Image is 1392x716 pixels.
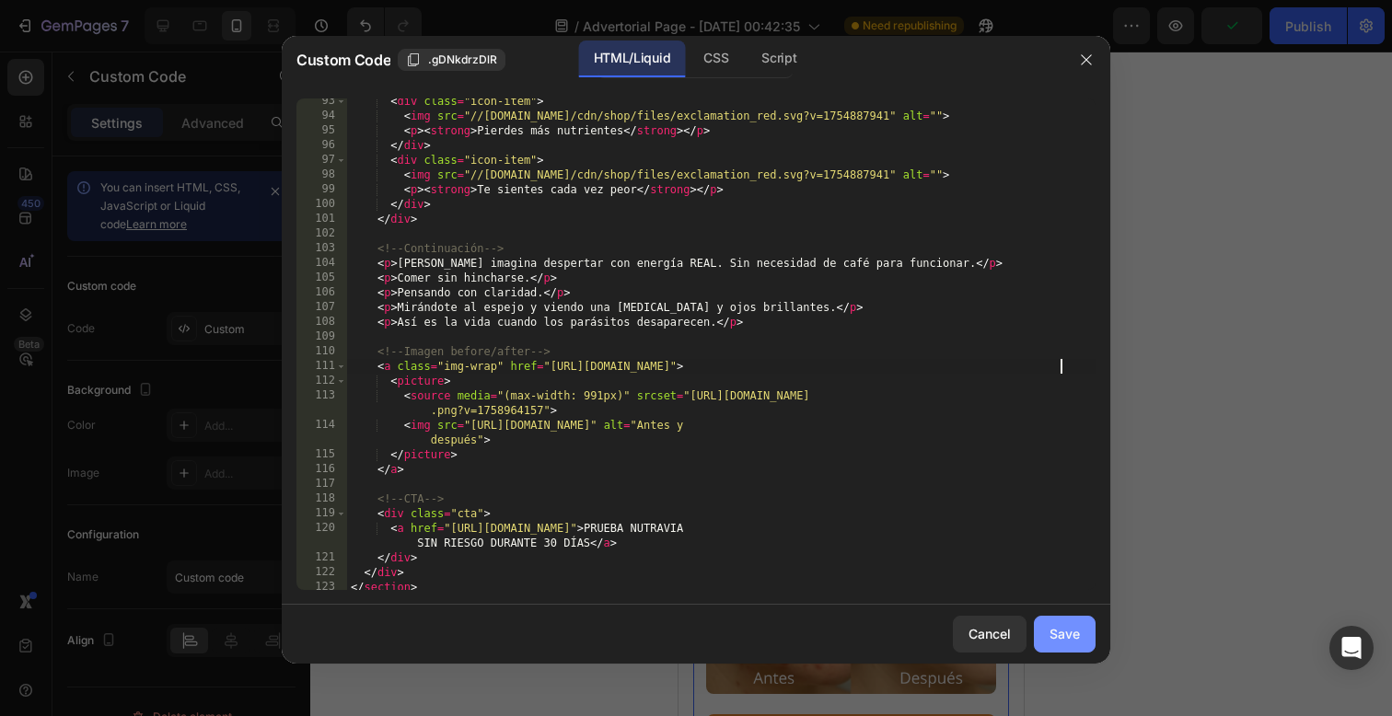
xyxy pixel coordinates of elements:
div: 122 [296,565,347,580]
div: HTML/Liquid [579,40,685,77]
div: 115 [296,447,347,462]
div: 121 [296,550,347,565]
div: 116 [296,462,347,477]
div: 101 [296,212,347,226]
p: Así es la vida cuando los parásitos desaparecen. [28,356,318,400]
span: Custom Code [296,49,390,71]
div: 94 [296,109,347,123]
div: 93 [296,94,347,109]
div: 117 [296,477,347,491]
div: 100 [296,197,347,212]
div: 123 [296,580,347,595]
strong: La biopelícula se hace más gruesa [57,47,284,63]
div: Cancel [969,624,1011,643]
div: 118 [296,491,347,506]
div: 110 [296,344,347,359]
div: 120 [296,521,347,550]
strong: Te sientes cada vez peor [57,110,219,126]
a: COMPRAR AHORA [203,13,312,25]
div: 102 [296,226,347,241]
p: Mirándote al espejo y viendo una [MEDICAL_DATA] y ojos brillantes. [28,299,318,343]
img: Antes y después [28,421,318,642]
button: Cancel [953,616,1027,652]
div: 97 [296,153,347,167]
div: 99 [296,182,347,197]
div: Script [747,40,811,77]
div: 111 [296,359,347,374]
span: .gDNkdrzDlR [428,52,497,68]
div: 114 [296,418,347,447]
div: 119 [296,506,347,521]
div: CSS [689,40,743,77]
button: .gDNkdrzDlR [398,49,505,71]
div: 104 [296,256,347,271]
button: Save [1034,616,1096,652]
span: DESCUBRE LA SOLUCIÓN – [33,13,195,25]
div: 113 [296,388,347,418]
strong: Pierdes más nutrientes [57,79,209,95]
div: 109 [296,329,347,344]
p: Comer sin hincharse. [28,229,318,251]
div: Open Intercom Messenger [1329,626,1374,670]
div: 112 [296,374,347,388]
p: Pensando con claridad. [28,264,318,286]
div: 108 [296,315,347,329]
div: 95 [296,123,347,138]
p: [PERSON_NAME] imagina despertar con energía REAL. Sin necesidad de café para funcionar. [28,150,318,216]
div: Save [1050,624,1080,643]
div: 107 [296,300,347,315]
div: 96 [296,138,347,153]
div: 106 [296,285,347,300]
div: 98 [296,167,347,182]
div: 105 [296,271,347,285]
div: 103 [296,241,347,256]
